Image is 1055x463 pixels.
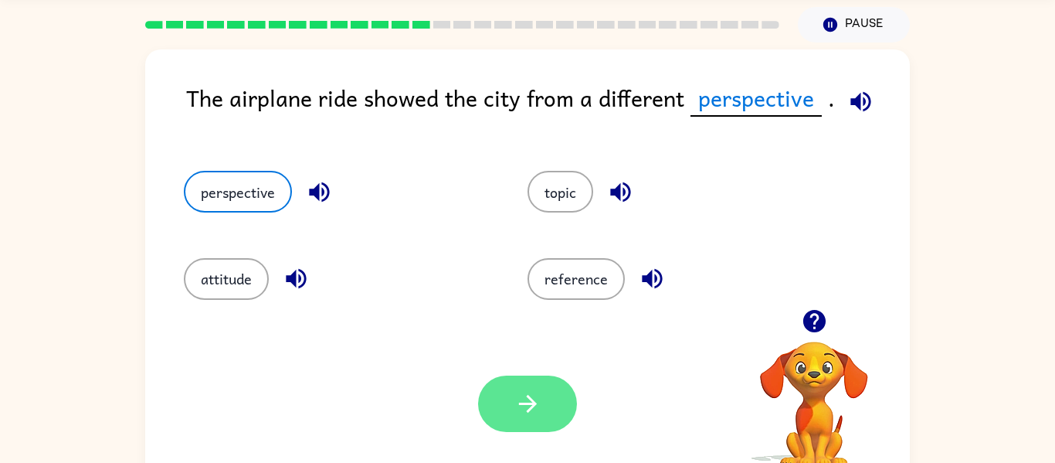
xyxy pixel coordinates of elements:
[186,80,910,140] div: The airplane ride showed the city from a different .
[184,258,269,300] button: attitude
[798,7,910,43] button: Pause
[184,171,292,213] button: perspective
[527,258,625,300] button: reference
[527,171,593,213] button: topic
[690,80,822,117] span: perspective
